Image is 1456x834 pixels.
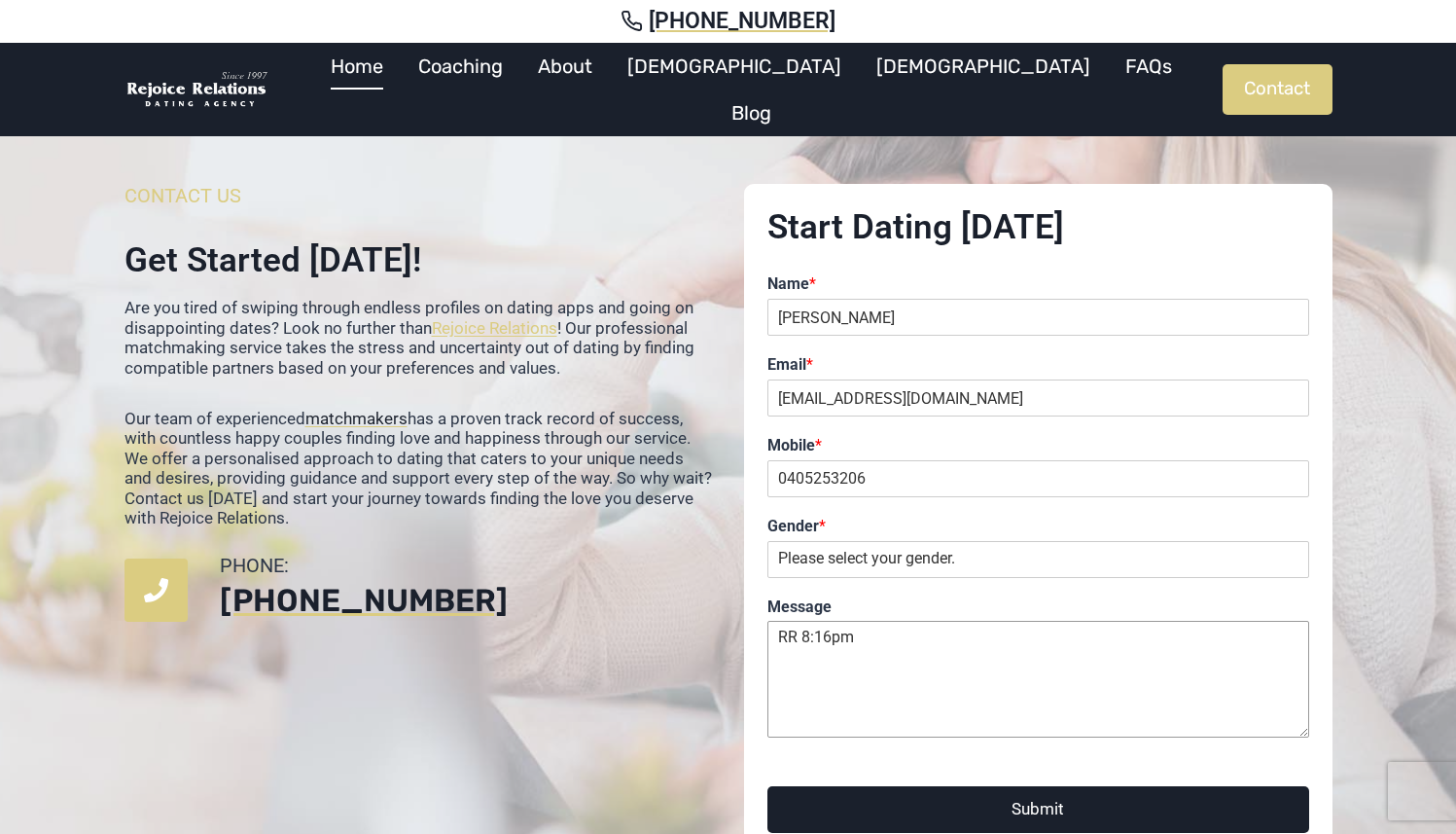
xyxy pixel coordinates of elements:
[767,460,1309,497] input: Mobile
[767,274,1309,295] label: Name
[432,318,557,338] a: Rejoice Relations
[610,43,859,90] a: [DEMOGRAPHIC_DATA]
[401,43,520,90] a: Coaching
[520,43,610,90] a: About
[305,409,408,428] a: matchmakers
[23,8,1433,35] a: [PHONE_NUMBER]
[124,70,270,110] img: Rejoice Relations
[767,517,1309,537] label: Gender
[767,436,1309,456] label: Mobile
[220,582,712,619] a: [PHONE_NUMBER]
[124,184,713,207] h6: Contact Us
[220,554,712,577] h6: Phone:
[767,207,1309,248] h2: Start Dating [DATE]
[714,90,789,136] a: Blog
[649,8,835,35] span: [PHONE_NUMBER]
[767,355,1309,376] label: Email
[1223,64,1332,115] a: Contact
[1108,43,1190,90] a: FAQs
[859,43,1108,90] a: [DEMOGRAPHIC_DATA]
[124,298,713,378] p: Are you tired of swiping through endless profiles on dating apps and going on disappointing dates...
[767,786,1309,832] button: Submit
[767,598,1309,618] label: Message
[313,43,401,90] a: Home
[280,43,1223,136] nav: Primary
[124,240,713,281] h2: Get Started [DATE]!
[124,409,713,527] p: Our team of experienced has a proven track record of success, with countless happy couples findin...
